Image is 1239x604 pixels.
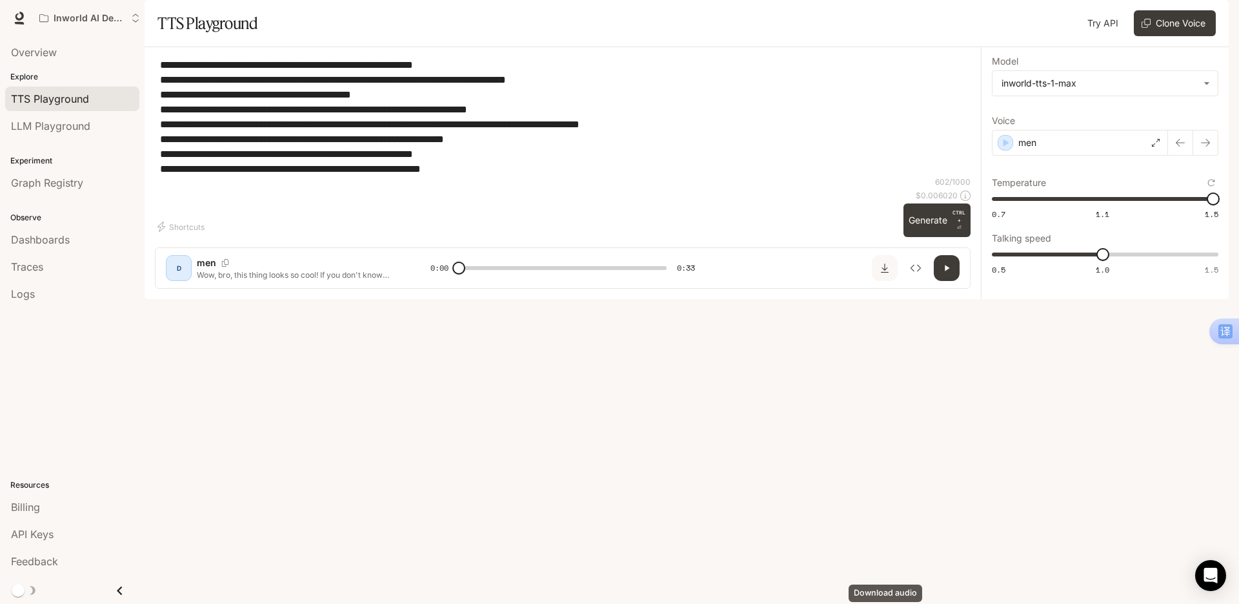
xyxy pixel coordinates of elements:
[992,116,1015,125] p: Voice
[1082,10,1123,36] a: Try API
[1205,264,1218,275] span: 1.5
[992,71,1218,96] div: inworld-tts-1-max
[992,209,1005,220] span: 0.7
[903,255,929,281] button: Inspect
[168,258,189,278] div: D
[992,234,1051,243] p: Talking speed
[872,255,898,281] button: Download audio
[155,216,210,237] button: Shortcuts
[1205,209,1218,220] span: 1.5
[430,262,448,275] span: 0:00
[216,259,234,267] button: Copy Voice ID
[197,269,399,280] p: Wow, bro, this thing looks so cool! If you don't know what it is, it displays your speed right on...
[903,203,971,237] button: GenerateCTRL +⏎
[157,10,257,36] h1: TTS Playground
[1018,136,1036,149] p: men
[1096,209,1109,220] span: 1.1
[992,178,1046,187] p: Temperature
[992,57,1018,66] p: Model
[677,262,695,275] span: 0:33
[54,13,126,24] p: Inworld AI Demos
[952,209,965,232] p: ⏎
[952,209,965,224] p: CTRL +
[992,264,1005,275] span: 0.5
[1195,560,1226,591] div: Open Intercom Messenger
[1002,77,1197,90] div: inworld-tts-1-max
[1204,176,1218,190] button: Reset to default
[1096,264,1109,275] span: 1.0
[34,5,146,31] button: Open workspace menu
[1134,10,1216,36] button: Clone Voice
[849,585,922,602] div: Download audio
[197,256,216,269] p: men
